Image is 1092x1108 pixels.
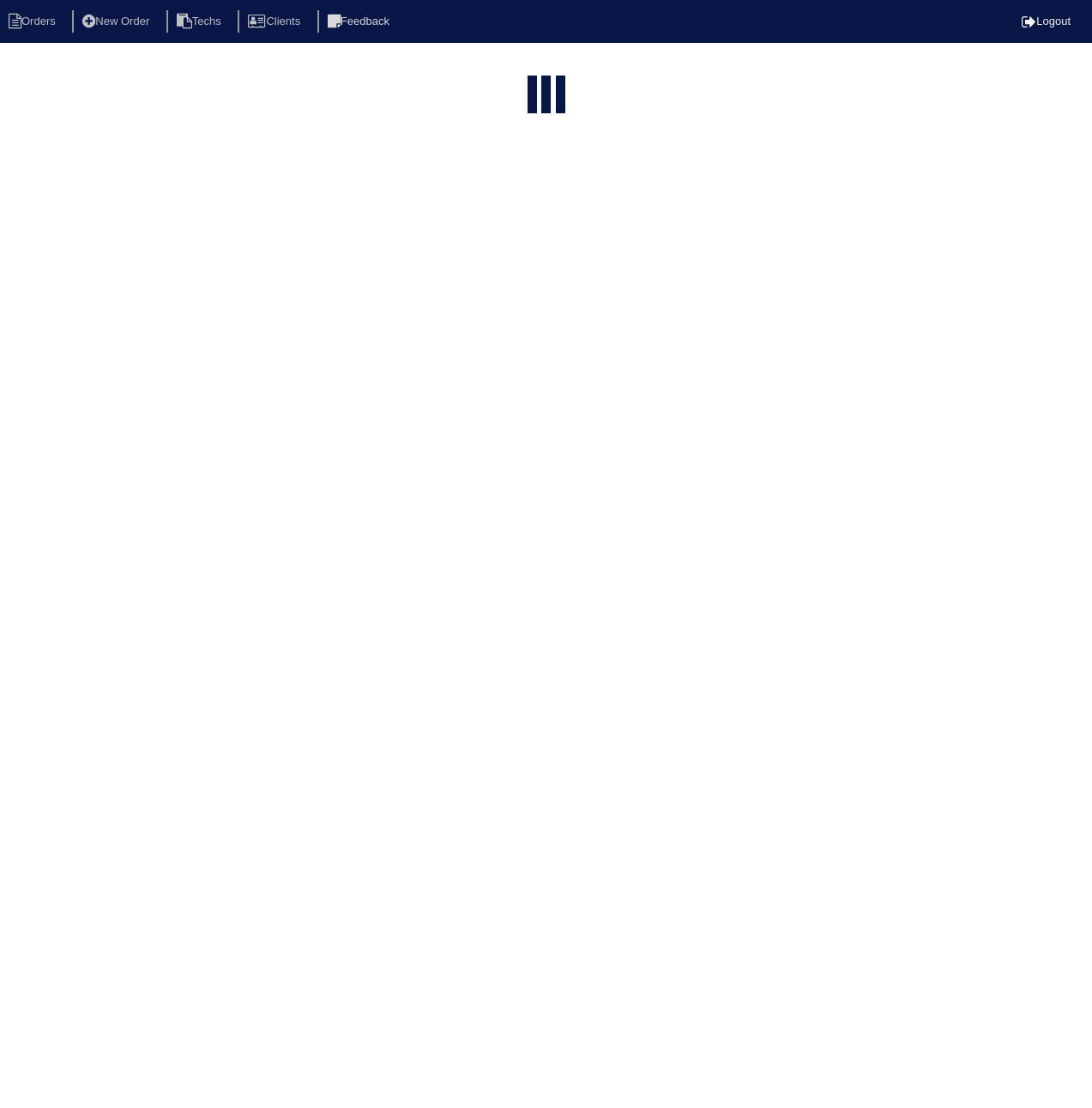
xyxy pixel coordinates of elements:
li: Feedback [317,10,403,33]
a: Logout [1022,15,1071,27]
a: Clients [238,15,314,27]
li: Techs [166,10,235,33]
li: New Order [72,10,163,33]
a: New Order [72,15,163,27]
a: Techs [166,15,235,27]
li: Clients [238,10,314,33]
div: loading... [541,76,551,117]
